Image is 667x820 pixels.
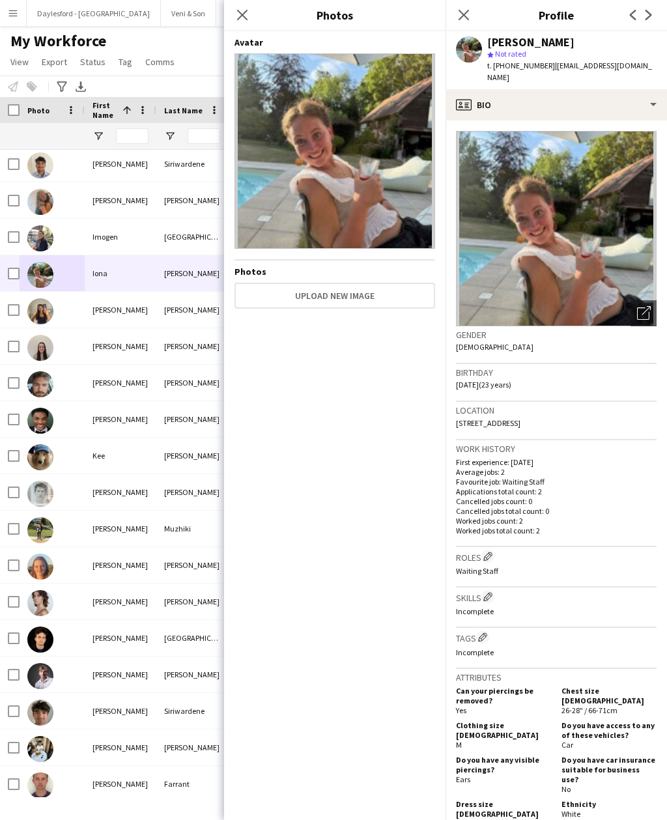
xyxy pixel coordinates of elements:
div: [PERSON_NAME] [85,511,156,546]
span: First Name [92,100,117,120]
div: [PERSON_NAME] [156,657,228,692]
div: [PERSON_NAME] [156,584,228,619]
a: Status [75,53,111,70]
img: Jenny Dedman [27,298,53,324]
span: t. [PHONE_NUMBER] [487,61,555,70]
span: Comms [145,56,175,68]
h3: Work history [456,443,657,455]
button: Upload new image [234,283,435,309]
input: First Name Filter Input [116,128,149,144]
h4: Avatar [234,36,435,48]
div: [GEOGRAPHIC_DATA] [156,620,228,656]
a: Export [36,53,72,70]
h5: Chest size [DEMOGRAPHIC_DATA] [561,686,657,705]
div: Iona [85,255,156,291]
span: Photo [27,106,50,115]
button: Veni & Son [161,1,216,26]
h3: Roles [456,550,657,563]
div: [PERSON_NAME] [156,182,228,218]
img: Theodoros Liakopoulos [27,736,53,762]
h5: Dress size [DEMOGRAPHIC_DATA] [456,799,551,819]
p: Worked jobs total count: 2 [456,526,657,535]
h3: Photos [224,7,446,23]
div: [PERSON_NAME] [156,365,228,401]
img: Melissa Benham [27,554,53,580]
img: Georgina Betts [27,189,53,215]
div: [PERSON_NAME] [85,547,156,583]
div: [PERSON_NAME] [487,36,575,48]
button: Daylesford - [GEOGRAPHIC_DATA] [27,1,161,26]
a: Tag [113,53,137,70]
div: [PERSON_NAME] [85,584,156,619]
img: Joshua Fawcett [27,371,53,397]
h5: Do you have access to any of these vehicles? [561,720,657,740]
div: [PERSON_NAME] [85,766,156,802]
span: Status [80,56,106,68]
div: [PERSON_NAME] [156,328,228,364]
div: [PERSON_NAME] [85,693,156,729]
span: My Workforce [10,31,106,51]
h3: Skills [456,590,657,604]
h3: Profile [446,7,667,23]
img: Kee Wong [27,444,53,470]
span: Yes [456,705,466,715]
div: [PERSON_NAME] [85,365,156,401]
button: Ad Hoc Jobs [216,1,277,26]
div: [PERSON_NAME] [156,255,228,291]
p: Cancelled jobs count: 0 [456,496,657,506]
span: Ears [456,774,470,784]
div: [GEOGRAPHIC_DATA] [156,219,228,255]
h5: Can your piercings be removed? [456,686,551,705]
div: [PERSON_NAME] [156,401,228,437]
h3: Tags [456,630,657,644]
div: Imogen [85,219,156,255]
img: Jessica Taylor [27,335,53,361]
input: Last Name Filter Input [188,128,220,144]
div: [PERSON_NAME] [85,474,156,510]
p: Applications total count: 2 [456,487,657,496]
h3: Attributes [456,672,657,683]
div: [PERSON_NAME] [85,657,156,692]
img: Mahlon Muzhiki [27,517,53,543]
div: [PERSON_NAME] [85,729,156,765]
div: [PERSON_NAME] [85,182,156,218]
span: | [EMAIL_ADDRESS][DOMAIN_NAME] [487,61,652,82]
span: Tag [119,56,132,68]
h5: Do you have car insurance suitable for business use? [561,755,657,784]
app-action-btn: Export XLSX [73,79,89,94]
img: Lorant Kiraly [27,481,53,507]
div: [PERSON_NAME] [85,620,156,656]
img: Mimi Morley iszatt [27,590,53,616]
span: [DEMOGRAPHIC_DATA] [456,342,533,352]
a: Comms [140,53,180,70]
span: Not rated [495,49,526,59]
div: Siriwardene [156,146,228,182]
h5: Ethnicity [561,799,657,809]
h5: Do you have any visible piercings? [456,755,551,774]
div: Muzhiki [156,511,228,546]
img: Richard Windsor [27,627,53,653]
img: Crew avatar or photo [456,131,657,326]
div: [PERSON_NAME] [85,328,156,364]
img: George Siriwardene [27,152,53,178]
div: Open photos pop-in [631,300,657,326]
div: [PERSON_NAME] [156,292,228,328]
a: View [5,53,34,70]
p: Average jobs: 2 [456,467,657,477]
div: [PERSON_NAME] [85,146,156,182]
div: [PERSON_NAME] [85,292,156,328]
button: Open Filter Menu [92,130,104,142]
span: Last Name [164,106,203,115]
p: Incomplete [456,647,657,657]
img: Thomas Farrant [27,772,53,799]
span: 26-28" / 66-71cm [561,705,617,715]
p: First experience: [DATE] [456,457,657,467]
app-action-btn: Advanced filters [54,79,70,94]
img: Robert Usher [27,663,53,689]
img: Joshua Mensah [27,408,53,434]
img: Sam Siriwardene [27,700,53,726]
span: [DATE] (23 years) [456,380,511,389]
p: Incomplete [456,606,657,616]
h5: Clothing size [DEMOGRAPHIC_DATA] [456,720,551,740]
h3: Birthday [456,367,657,378]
